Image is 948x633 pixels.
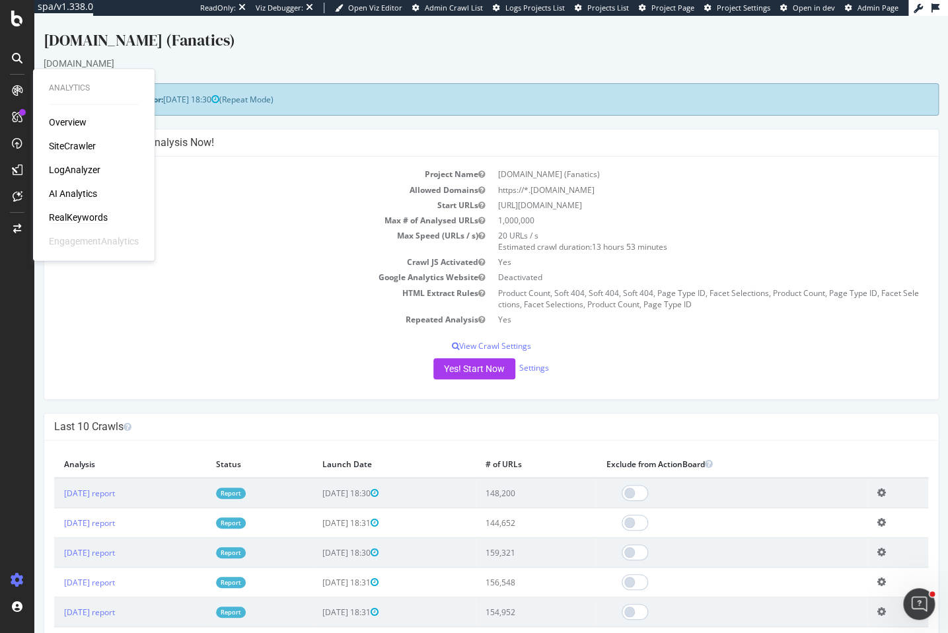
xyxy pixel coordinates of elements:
a: [DATE] report [30,531,81,542]
td: Repeated Analysis [20,296,457,311]
a: [DATE] report [30,591,81,602]
span: Admin Page [857,3,898,13]
a: Report [182,561,211,572]
div: Viz Debugger: [256,3,303,13]
div: ReadOnly: [200,3,236,13]
iframe: Intercom live chat [903,588,935,620]
th: Status [172,435,278,462]
span: Logs Projects List [505,3,565,13]
span: Open in dev [793,3,835,13]
td: 148,200 [441,462,562,492]
p: View Crawl Settings [20,324,894,336]
td: Yes [457,296,894,311]
a: Open in dev [780,3,835,13]
a: [DATE] report [30,502,81,513]
span: Projects List [587,3,629,13]
span: [DATE] 18:30 [288,472,344,483]
a: [DATE] report [30,561,81,572]
div: Analytics [49,83,139,94]
span: [DATE] 18:31 [288,502,344,513]
a: [DATE] report [30,472,81,483]
div: EngagementAnalytics [49,235,139,248]
td: 20 URLs / s Estimated crawl duration: [457,212,894,239]
td: [DOMAIN_NAME] (Fanatics) [457,151,894,166]
th: Exclude from ActionBoard [562,435,832,462]
td: Crawl JS Activated [20,239,457,254]
a: LogAnalyzer [49,163,100,176]
a: RealKeywords [49,211,108,224]
td: 144,652 [441,492,562,522]
td: [URL][DOMAIN_NAME] [457,182,894,197]
div: [DOMAIN_NAME] [9,41,904,54]
td: HTML Extract Rules [20,270,457,296]
h4: Last 10 Crawls [20,404,894,418]
td: Allowed Domains [20,167,457,182]
td: 156,548 [441,552,562,581]
th: Analysis [20,435,172,462]
span: 13 hours 53 minutes [558,225,633,237]
a: Open Viz Editor [335,3,402,13]
th: Launch Date [278,435,441,462]
td: Max # of Analysed URLs [20,197,457,212]
a: Logs Projects List [493,3,565,13]
a: Projects List [575,3,629,13]
span: Admin Crawl List [425,3,483,13]
a: Admin Crawl List [412,3,483,13]
td: 154,952 [441,581,562,611]
td: Project Name [20,151,457,166]
strong: Next Launch Scheduled for: [20,78,129,89]
span: [DATE] 18:30 [129,78,185,89]
div: (Repeat Mode) [9,67,904,100]
div: [DOMAIN_NAME] (Fanatics) [9,13,904,41]
a: Overview [49,116,87,129]
td: Max Speed (URLs / s) [20,212,457,239]
td: 1,000,000 [457,197,894,212]
span: [DATE] 18:31 [288,591,344,602]
a: SiteCrawler [49,139,96,153]
td: Product Count, Soft 404, Soft 404, Soft 404, Page Type ID, Facet Selections, Product Count, Page ... [457,270,894,296]
span: [DATE] 18:31 [288,561,344,572]
a: Report [182,472,211,483]
span: Project Page [651,3,694,13]
a: AI Analytics [49,187,97,200]
a: Report [182,591,211,602]
a: Settings [485,346,515,357]
td: Deactivated [457,254,894,269]
td: Google Analytics Website [20,254,457,269]
span: [DATE] 18:30 [288,531,344,542]
th: # of URLs [441,435,562,462]
td: Start URLs [20,182,457,197]
td: https://*.[DOMAIN_NAME] [457,167,894,182]
a: Report [182,502,211,513]
td: 159,321 [441,522,562,552]
a: Report [182,531,211,542]
span: Project Settings [717,3,770,13]
button: Yes! Start Now [399,342,481,363]
h4: Configure your New Analysis Now! [20,120,894,133]
a: Admin Page [845,3,898,13]
span: Open Viz Editor [348,3,402,13]
a: Project Settings [704,3,770,13]
td: Yes [457,239,894,254]
a: Project Page [639,3,694,13]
